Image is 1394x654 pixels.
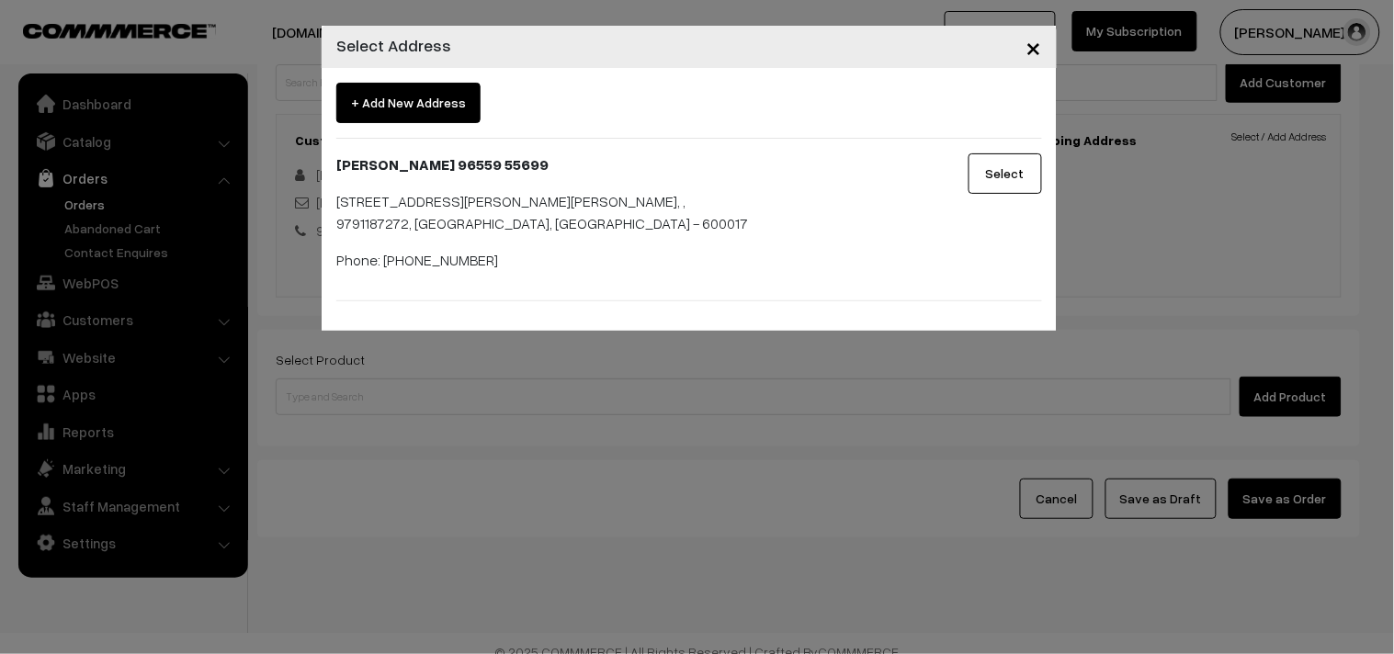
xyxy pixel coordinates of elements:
[336,190,920,234] p: [STREET_ADDRESS][PERSON_NAME][PERSON_NAME], , 9791187272, [GEOGRAPHIC_DATA], [GEOGRAPHIC_DATA] - ...
[1012,18,1057,75] button: Close
[969,153,1042,194] button: Select
[336,83,481,123] span: + Add New Address
[336,33,451,58] h4: Select Address
[336,155,549,174] b: [PERSON_NAME] 96559 55699‬
[1026,29,1042,63] span: ×
[336,249,920,271] p: Phone: [PHONE_NUMBER]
